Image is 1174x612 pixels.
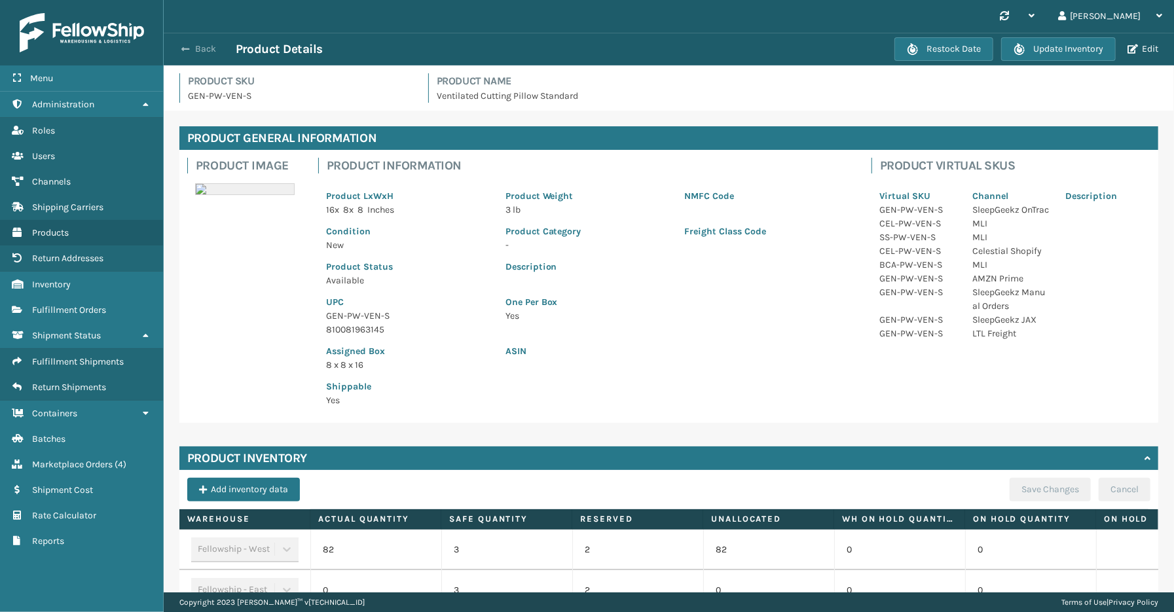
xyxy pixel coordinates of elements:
span: Products [32,227,69,238]
p: GEN-PW-VEN-S [879,285,957,299]
p: SleepGeekz JAX [972,313,1050,327]
p: Shippable [326,380,490,393]
p: UPC [326,295,490,309]
label: Unallocated [711,513,826,525]
img: logo [20,13,144,52]
p: - [505,238,669,252]
p: Assigned Box [326,344,490,358]
p: GEN-PW-VEN-S [879,203,957,217]
span: Inventory [32,279,71,290]
span: Batches [32,433,65,444]
span: 8 x [343,204,354,215]
p: New [326,238,490,252]
p: GEN-PW-VEN-S [879,313,957,327]
td: 0 [965,530,1096,570]
p: CEL-PW-VEN-S [879,217,957,230]
label: Reserved [580,513,695,525]
p: AMZN Prime [972,272,1050,285]
p: 810081963145 [326,323,490,336]
p: Virtual SKU [879,189,957,203]
td: 3 [441,570,572,611]
button: Edit [1124,43,1162,55]
p: BCA-PW-VEN-S [879,258,957,272]
h4: Product Inventory [187,450,307,466]
td: 0 [310,570,441,611]
p: Copyright 2023 [PERSON_NAME]™ v [TECHNICAL_ID] [179,592,365,612]
span: Administration [32,99,94,110]
td: 0 [703,570,834,611]
p: Product Weight [505,189,669,203]
span: Rate Calculator [32,510,96,521]
p: Condition [326,225,490,238]
p: MLI [972,230,1050,244]
a: Terms of Use [1061,598,1107,607]
h4: Product Image [196,158,303,173]
button: Cancel [1099,478,1150,501]
p: SS-PW-VEN-S [879,230,957,244]
span: Return Addresses [32,253,103,264]
h3: Product Details [236,41,323,57]
button: Back [175,43,236,55]
span: Shipping Carriers [32,202,103,213]
p: SleepGeekz OnTrac [972,203,1050,217]
span: Shipment Cost [32,484,93,495]
button: Add inventory data [187,478,300,501]
p: Celestial Shopify [972,244,1050,258]
button: Update Inventory [1001,37,1116,61]
p: Description [1065,189,1143,203]
p: One Per Box [505,295,848,309]
span: Menu [30,73,53,84]
p: GEN-PW-VEN-S [879,327,957,340]
p: GEN-PW-VEN-S [879,272,957,285]
label: Safe Quantity [449,513,564,525]
h4: Product SKU [188,73,413,89]
p: GEN-PW-VEN-S [326,309,490,323]
label: Actual Quantity [318,513,433,525]
p: 2 [585,543,691,556]
span: Reports [32,535,64,547]
p: SleepGeekz Manual Orders [972,285,1050,313]
h4: Product General Information [179,126,1158,150]
td: 0 [834,570,965,611]
span: Shipment Status [32,330,101,341]
span: 8 [358,204,363,215]
p: Product Status [326,260,490,274]
p: MLI [972,217,1050,230]
span: Marketplace Orders [32,459,113,470]
p: MLI [972,258,1050,272]
p: Yes [326,393,490,407]
span: Users [32,151,55,162]
h4: Product Information [327,158,856,173]
td: 0 [965,570,1096,611]
div: | [1061,592,1158,612]
p: Available [326,274,490,287]
td: 3 [441,530,572,570]
p: Description [505,260,848,274]
p: Yes [505,309,848,323]
label: On Hold Quantity [973,513,1088,525]
span: Fulfillment Orders [32,304,106,315]
p: LTL Freight [972,327,1050,340]
button: Save Changes [1010,478,1091,501]
span: Fulfillment Shipments [32,356,124,367]
span: Containers [32,408,77,419]
h4: Product Virtual SKUs [880,158,1150,173]
span: Channels [32,176,71,187]
p: Product LxWxH [326,189,490,203]
img: 51104088640_40f294f443_o-scaled-700x700.jpg [195,183,295,195]
span: 3 lb [505,204,521,215]
button: Restock Date [894,37,993,61]
p: Freight Class Code [684,225,848,238]
p: ASIN [505,344,848,358]
p: 2 [585,584,691,597]
label: WH On hold quantity [842,513,957,525]
p: Product Category [505,225,669,238]
span: Inches [367,204,394,215]
span: Roles [32,125,55,136]
p: Ventilated Cutting Pillow Standard [437,89,1158,103]
a: Privacy Policy [1109,598,1158,607]
td: 0 [834,530,965,570]
p: CEL-PW-VEN-S [879,244,957,258]
p: 8 x 8 x 16 [326,358,490,372]
td: 82 [310,530,441,570]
